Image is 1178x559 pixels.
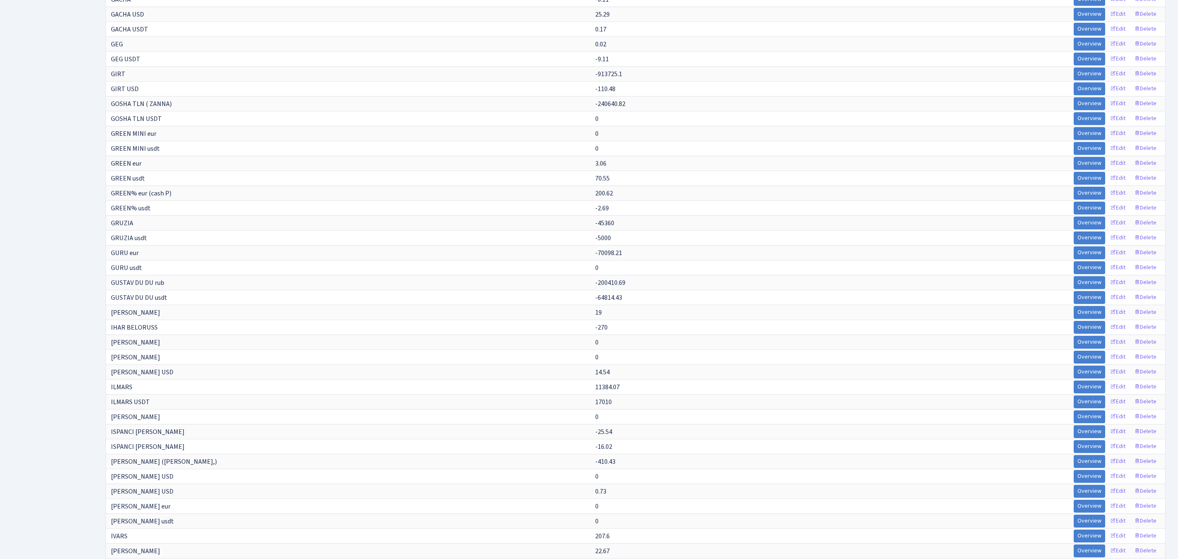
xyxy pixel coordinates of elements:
[1130,515,1160,528] a: Delete
[111,383,132,392] span: ILMARS
[1074,38,1105,51] a: Overview
[1074,23,1105,36] a: Overview
[595,323,608,332] span: -270
[1074,530,1105,542] a: Overview
[111,114,162,123] span: GOSHA TLN USDT
[1106,157,1129,170] a: Edit
[1130,187,1160,200] a: Delete
[1130,395,1160,408] a: Delete
[111,502,171,511] span: [PERSON_NAME] eur
[1130,455,1160,468] a: Delete
[1074,366,1105,378] a: Overview
[1106,142,1129,155] a: Edit
[111,487,173,496] span: [PERSON_NAME] USD
[1106,485,1129,498] a: Edit
[1106,425,1129,438] a: Edit
[1074,157,1105,170] a: Overview
[1106,440,1129,453] a: Edit
[1074,351,1105,364] a: Overview
[1106,381,1129,393] a: Edit
[1106,276,1129,289] a: Edit
[595,234,611,243] span: -5000
[1106,231,1129,244] a: Edit
[1130,261,1160,274] a: Delete
[111,84,139,94] span: GIRT USD
[1130,381,1160,393] a: Delete
[1130,485,1160,498] a: Delete
[111,70,125,79] span: GIRT
[111,144,160,153] span: GREEN MINI usdt
[1106,67,1129,80] a: Edit
[111,55,140,64] span: GEG USDT
[1106,97,1129,110] a: Edit
[1130,306,1160,319] a: Delete
[595,204,609,213] span: -2.69
[1106,306,1129,319] a: Edit
[1106,172,1129,185] a: Edit
[595,472,599,481] span: 0
[111,174,145,183] span: GREEN usdt
[1074,321,1105,334] a: Overview
[1106,395,1129,408] a: Edit
[595,308,602,317] span: 19
[1074,336,1105,349] a: Overview
[595,248,622,258] span: -70098.21
[595,442,612,451] span: -16.02
[1106,366,1129,378] a: Edit
[1130,440,1160,453] a: Delete
[595,487,606,496] span: 0.73
[595,174,610,183] span: 70.55
[1074,202,1105,214] a: Overview
[1074,127,1105,140] a: Overview
[595,129,599,138] span: 0
[595,219,614,228] span: -45360
[1130,291,1160,304] a: Delete
[111,532,127,541] span: IVARS
[1130,321,1160,334] a: Delete
[1074,500,1105,513] a: Overview
[595,25,606,34] span: 0.17
[111,457,217,466] span: [PERSON_NAME] ([PERSON_NAME],)
[1074,246,1105,259] a: Overview
[1074,276,1105,289] a: Overview
[111,10,144,19] span: GACHA USD
[1074,470,1105,483] a: Overview
[1106,515,1129,528] a: Edit
[595,144,599,153] span: 0
[1074,485,1105,498] a: Overview
[1074,172,1105,185] a: Overview
[1130,276,1160,289] a: Delete
[1106,530,1129,542] a: Edit
[111,278,164,287] span: GUSTAV DU DU rub
[1130,157,1160,170] a: Delete
[111,159,142,168] span: GREEN eur
[595,532,610,541] span: 207.6
[1074,425,1105,438] a: Overview
[1130,142,1160,155] a: Delete
[1106,217,1129,229] a: Edit
[1130,172,1160,185] a: Delete
[1074,112,1105,125] a: Overview
[111,219,133,228] span: GRUZIA
[1074,261,1105,274] a: Overview
[1074,231,1105,244] a: Overview
[111,338,160,347] span: [PERSON_NAME]
[1106,127,1129,140] a: Edit
[1106,351,1129,364] a: Edit
[1130,246,1160,259] a: Delete
[595,114,599,123] span: 0
[1074,82,1105,95] a: Overview
[111,308,160,317] span: [PERSON_NAME]
[1130,8,1160,21] a: Delete
[1130,500,1160,513] a: Delete
[595,517,599,526] span: 0
[1106,53,1129,65] a: Edit
[1106,336,1129,349] a: Edit
[1130,217,1160,229] a: Delete
[1074,142,1105,155] a: Overview
[111,398,150,407] span: ILMARS USDT
[595,10,610,19] span: 25.29
[595,40,606,49] span: 0.02
[111,25,148,34] span: GACHA USDT
[111,204,151,213] span: GREEN% usdt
